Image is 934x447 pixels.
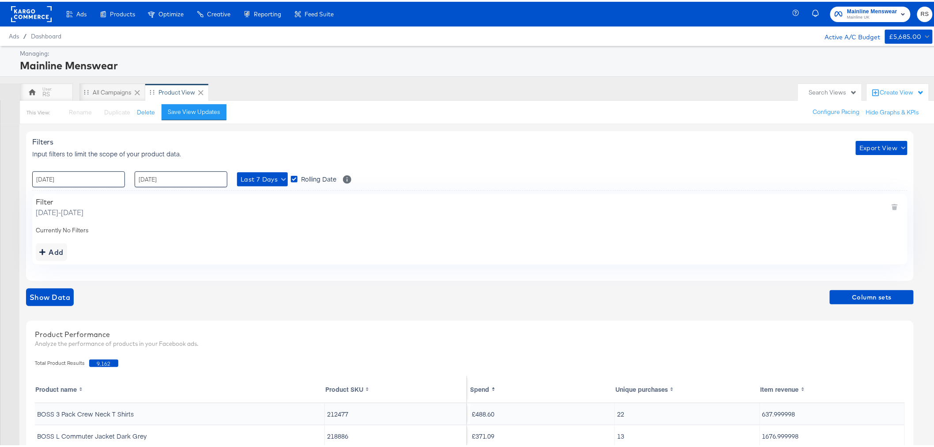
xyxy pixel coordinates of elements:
[917,5,933,20] button: RS
[830,288,914,303] button: Column sets
[150,88,154,93] div: Drag to reorder tab
[35,358,89,365] span: Total Product Results
[26,287,74,304] button: showdata
[856,139,908,153] button: Export View
[168,106,220,114] div: Save View Updates
[158,9,184,16] span: Optimize
[32,136,53,144] span: Filters
[35,374,325,401] th: Toggle SortBy
[301,173,336,182] span: Rolling Date
[35,424,325,445] td: BOSS L Commuter Jacket Dark Grey
[866,106,919,115] button: Hide Graphs & KPIs
[9,31,19,38] span: Ads
[816,28,881,41] div: Active A/C Budget
[615,402,760,423] td: 22
[325,402,467,423] td: 212477
[305,9,334,16] span: Feed Suite
[36,196,83,205] div: Filter
[93,87,132,95] div: All Campaigns
[36,224,904,233] div: Currently No Filters
[39,244,64,257] div: Add
[20,56,930,71] div: Mainline Menswear
[830,5,911,20] button: Mainline MenswearMainline UK
[30,289,70,302] span: Show Data
[470,424,615,445] td: £371.09
[760,374,905,401] th: Toggle SortBy
[885,28,933,42] button: £5,685.00
[69,106,92,114] span: Rename
[31,31,61,38] a: Dashboard
[158,87,195,95] div: Product View
[110,9,135,16] span: Products
[32,148,181,156] span: Input filters to limit the scope of your product data.
[35,328,905,338] div: Product Performance
[241,172,284,183] span: Last 7 Days
[76,9,87,16] span: Ads
[325,374,467,401] th: Toggle SortBy
[84,88,89,93] div: Drag to reorder tab
[35,402,325,423] td: BOSS 3 Pack Crew Neck T Shirts
[847,5,897,15] span: Mainline Menswear
[26,107,50,114] div: This View:
[859,141,904,152] span: Export View
[470,374,615,401] th: Toggle SortBy
[36,205,83,216] span: [DATE] - [DATE]
[921,8,929,18] span: RS
[760,424,905,445] td: 1676.999998
[809,87,857,95] div: Search Views
[880,87,924,95] div: Create View
[847,12,897,19] span: Mainline UK
[162,102,226,118] button: Save View Updates
[833,290,910,301] span: Column sets
[20,48,930,56] div: Managing:
[137,106,155,115] button: Delete
[889,30,922,41] div: £5,685.00
[104,106,130,114] span: Duplicate
[325,424,467,445] td: 218886
[36,242,67,259] button: addbutton
[807,102,866,118] button: Configure Pacing
[760,402,905,423] td: 637.999998
[254,9,281,16] span: Reporting
[615,374,760,401] th: Toggle SortBy
[470,402,615,423] td: £488.60
[19,31,31,38] span: /
[207,9,230,16] span: Creative
[615,424,760,445] td: 13
[89,358,118,365] span: 9,162
[237,170,288,185] button: Last 7 Days
[42,88,50,97] div: RS
[35,338,905,346] div: Analyze the performance of products in your Facebook ads.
